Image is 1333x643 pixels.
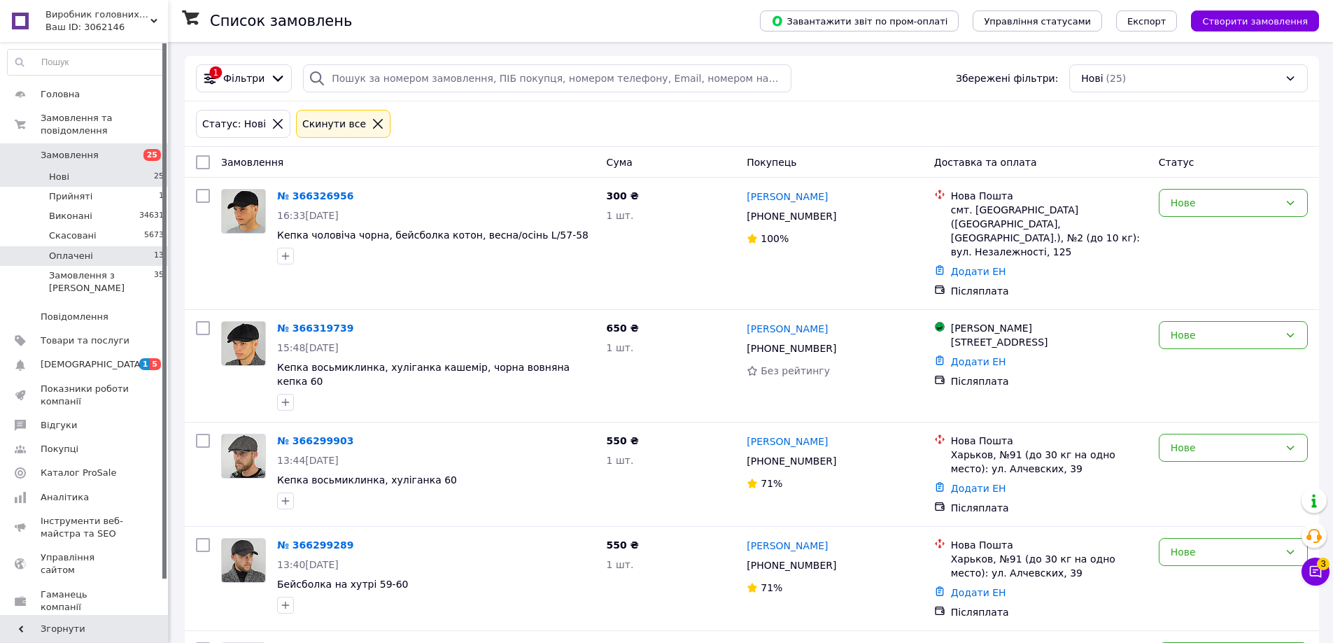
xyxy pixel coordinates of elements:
[222,322,265,365] img: Фото товару
[277,190,353,202] a: № 366326956
[607,539,639,551] span: 550 ₴
[41,383,129,408] span: Показники роботи компанії
[951,321,1148,335] div: [PERSON_NAME]
[744,339,839,358] div: [PHONE_NUMBER]
[1302,558,1330,586] button: Чат з покупцем3
[41,588,129,614] span: Гаманець компанії
[154,171,164,183] span: 25
[744,556,839,575] div: [PHONE_NUMBER]
[143,149,161,161] span: 25
[1177,15,1319,26] a: Створити замовлення
[607,323,639,334] span: 650 ₴
[984,16,1091,27] span: Управління статусами
[8,50,164,75] input: Пошук
[41,88,80,101] span: Головна
[1159,157,1194,168] span: Статус
[951,538,1148,552] div: Нова Пошта
[221,434,266,479] a: Фото товару
[144,229,164,242] span: 5673
[221,157,283,168] span: Замовлення
[951,448,1148,476] div: Харьков, №91 (до 30 кг на одно место): ул. Алчевских, 39
[221,538,266,583] a: Фото товару
[760,10,959,31] button: Завантажити звіт по пром-оплаті
[1317,554,1330,567] span: 3
[277,539,353,551] a: № 366299289
[747,157,796,168] span: Покупець
[41,515,129,540] span: Інструменти веб-майстра та SEO
[951,483,1006,494] a: Додати ЕН
[222,190,265,233] img: Фото товару
[1171,440,1279,455] div: Нове
[1127,16,1166,27] span: Експорт
[744,451,839,471] div: [PHONE_NUMBER]
[951,552,1148,580] div: Харьков, №91 (до 30 кг на одно место): ул. Алчевских, 39
[951,587,1006,598] a: Додати ЕН
[1106,73,1127,84] span: (25)
[951,501,1148,515] div: Післяплата
[41,334,129,347] span: Товари та послуги
[951,203,1148,259] div: смт. [GEOGRAPHIC_DATA] ([GEOGRAPHIC_DATA], [GEOGRAPHIC_DATA].), №2 (до 10 кг): вул. Незалежності,...
[303,64,791,92] input: Пошук за номером замовлення, ПІБ покупця, номером телефону, Email, номером накладної
[607,559,634,570] span: 1 шт.
[761,582,782,593] span: 71%
[41,149,99,162] span: Замовлення
[223,71,265,85] span: Фільтри
[607,342,634,353] span: 1 шт.
[1171,195,1279,211] div: Нове
[41,358,144,371] span: [DEMOGRAPHIC_DATA]
[41,491,89,504] span: Аналітика
[607,157,633,168] span: Cума
[154,269,164,295] span: 35
[771,15,947,27] span: Завантажити звіт по пром-оплаті
[199,116,269,132] div: Статус: Нові
[744,206,839,226] div: [PHONE_NUMBER]
[761,233,789,244] span: 100%
[277,579,408,590] a: Бейсболка на хутрі 59-60
[277,323,353,334] a: № 366319739
[1116,10,1178,31] button: Експорт
[49,210,92,222] span: Виконані
[951,335,1148,349] div: [STREET_ADDRESS]
[49,190,92,203] span: Прийняті
[299,116,369,132] div: Cкинути все
[277,362,570,387] a: Кепка восьмиклинка, хуліганка кашемір, чорна вовняна кепка 60
[607,190,639,202] span: 300 ₴
[607,455,634,466] span: 1 шт.
[222,539,265,582] img: Фото товару
[761,478,782,489] span: 71%
[973,10,1102,31] button: Управління статусами
[747,434,828,448] a: [PERSON_NAME]
[1081,71,1103,85] span: Нові
[277,455,339,466] span: 13:44[DATE]
[221,189,266,234] a: Фото товару
[49,229,97,242] span: Скасовані
[221,321,266,366] a: Фото товару
[607,435,639,446] span: 550 ₴
[951,605,1148,619] div: Післяплата
[761,365,830,376] span: Без рейтингу
[1191,10,1319,31] button: Створити замовлення
[210,13,352,29] h1: Список замовлень
[277,474,457,486] a: Кепка восьмиклинка, хуліганка 60
[139,210,164,222] span: 34631
[277,559,339,570] span: 13:40[DATE]
[951,189,1148,203] div: Нова Пошта
[951,374,1148,388] div: Післяплата
[41,419,77,432] span: Відгуки
[747,322,828,336] a: [PERSON_NAME]
[41,467,116,479] span: Каталог ProSale
[1171,327,1279,343] div: Нове
[49,250,93,262] span: Оплачені
[41,112,168,137] span: Замовлення та повідомлення
[1171,544,1279,560] div: Нове
[150,358,161,370] span: 5
[45,21,168,34] div: Ваш ID: 3062146
[41,443,78,455] span: Покупці
[41,311,108,323] span: Повідомлення
[607,210,634,221] span: 1 шт.
[951,284,1148,298] div: Післяплата
[1202,16,1308,27] span: Створити замовлення
[159,190,164,203] span: 1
